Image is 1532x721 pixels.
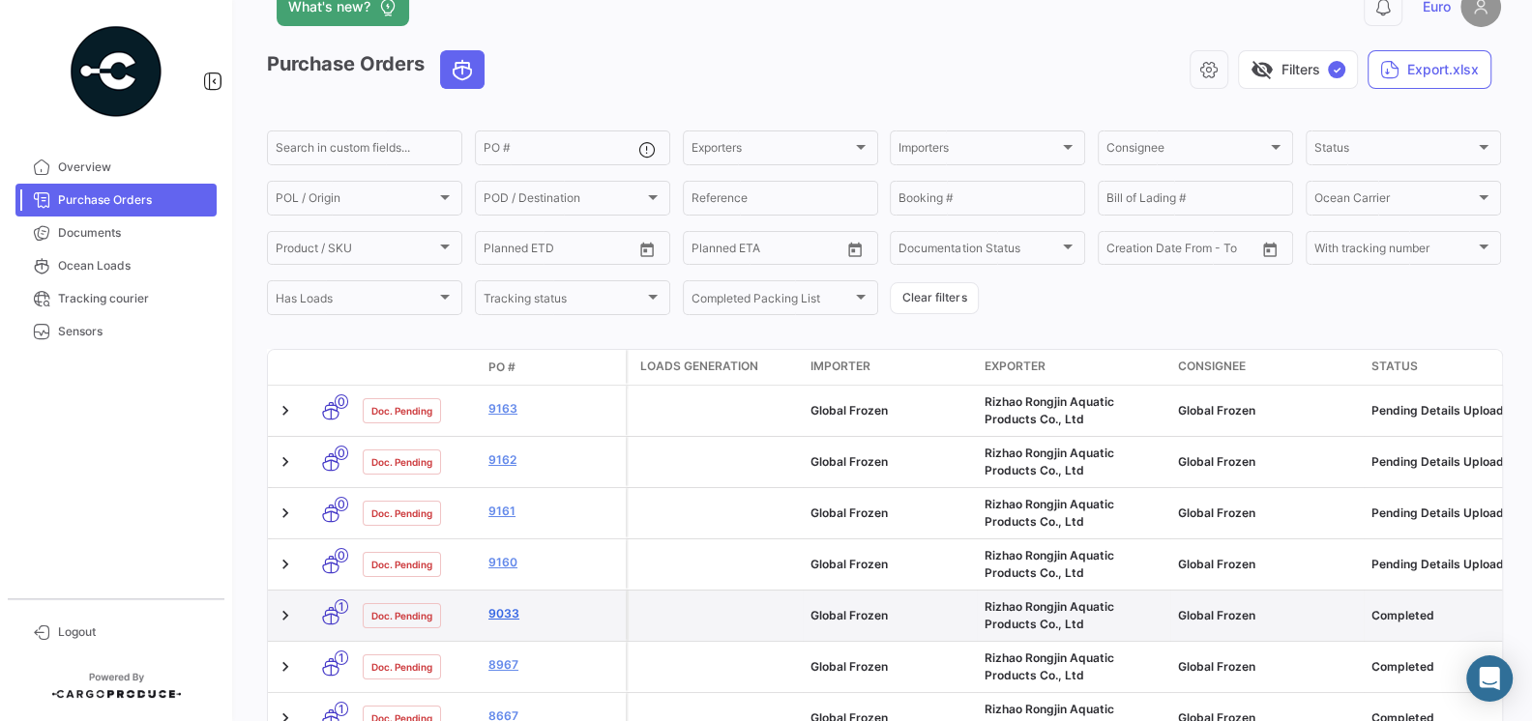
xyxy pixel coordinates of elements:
span: Rizhao Rongjin Aquatic Products Co., Ltd [985,650,1114,682]
input: To [732,245,803,258]
a: Tracking courier [15,282,217,315]
h3: Purchase Orders [267,50,490,89]
button: Open calendar [633,235,662,264]
a: Sensors [15,315,217,348]
span: Documentation Status [899,245,1059,258]
span: Global Frozen [1178,454,1255,469]
button: Clear filters [890,282,979,314]
a: 9160 [488,554,618,571]
span: Global Frozen [1178,505,1255,520]
input: From [484,245,511,258]
div: Abrir Intercom Messenger [1466,655,1513,702]
datatable-header-cell: Doc. Status [355,360,481,375]
span: Exporters [692,144,852,158]
span: Completed Packing List [692,294,852,307]
span: Doc. Pending [371,659,432,675]
span: 1 [335,702,348,716]
a: 9161 [488,503,618,520]
span: Tracking status [484,294,644,307]
span: 0 [335,446,348,460]
span: Has Loads [276,294,436,307]
datatable-header-cell: PO # [481,351,626,384]
a: Purchase Orders [15,184,217,216]
span: Rizhao Rongjin Aquatic Products Co., Ltd [985,394,1114,426]
span: Purchase Orders [58,191,209,209]
a: Overview [15,151,217,184]
span: Sensors [58,323,209,340]
span: Global Frozen [810,505,888,520]
span: Global Frozen [810,454,888,469]
a: Expand/Collapse Row [276,657,295,677]
span: Global Frozen [810,403,888,418]
span: Logout [58,623,209,641]
span: Documents [58,224,209,242]
span: Global Frozen [1178,659,1255,674]
button: Open calendar [840,235,869,264]
datatable-header-cell: Exporter [977,350,1170,385]
span: Status [1371,358,1418,375]
a: 8967 [488,656,618,674]
span: POD / Destination [484,194,644,208]
datatable-header-cell: Consignee [1170,350,1364,385]
span: Rizhao Rongjin Aquatic Products Co., Ltd [985,497,1114,529]
span: POL / Origin [276,194,436,208]
span: Ocean Carrier [1314,194,1475,208]
span: PO # [488,359,516,376]
span: Doc. Pending [371,454,432,470]
span: Doc. Pending [371,403,432,418]
input: From [1106,245,1134,258]
span: Consignee [1106,144,1267,158]
span: Loads generation [640,358,758,375]
span: Global Frozen [1178,557,1255,571]
span: Tracking courier [58,290,209,307]
span: Global Frozen [810,608,888,622]
span: Doc. Pending [371,608,432,623]
span: Overview [58,159,209,176]
button: Export.xlsx [1368,50,1491,89]
input: To [1147,245,1218,258]
a: 9163 [488,400,618,418]
span: Global Frozen [1178,608,1255,622]
span: visibility_off [1251,58,1274,81]
span: Exporter [985,358,1046,375]
span: Rizhao Rongjin Aquatic Products Co., Ltd [985,446,1114,477]
span: Doc. Pending [371,505,432,521]
span: Importer [810,358,870,375]
span: Importers [899,144,1059,158]
span: With tracking number [1314,245,1475,258]
span: 0 [335,394,348,409]
span: Global Frozen [1178,403,1255,418]
input: From [692,245,719,258]
span: 0 [335,497,348,511]
img: powered-by.png [68,23,164,120]
span: 1 [335,650,348,665]
span: 0 [335,548,348,562]
datatable-header-cell: Transport mode [307,360,355,375]
a: 9162 [488,451,618,469]
button: Ocean [441,51,484,88]
button: Open calendar [1255,235,1284,264]
a: Expand/Collapse Row [276,452,295,472]
a: Expand/Collapse Row [276,606,295,625]
a: Expand/Collapse Row [276,401,295,420]
span: Ocean Loads [58,257,209,274]
span: Global Frozen [810,557,888,571]
a: Ocean Loads [15,249,217,282]
span: Rizhao Rongjin Aquatic Products Co., Ltd [985,599,1114,631]
a: Expand/Collapse Row [276,504,295,523]
a: Expand/Collapse Row [276,555,295,574]
a: Documents [15,216,217,249]
datatable-header-cell: Importer [803,350,977,385]
span: Rizhao Rongjin Aquatic Products Co., Ltd [985,548,1114,580]
span: ✓ [1328,61,1345,78]
span: Consignee [1178,358,1246,375]
span: Doc. Pending [371,557,432,572]
input: To [524,245,595,258]
button: visibility_offFilters✓ [1238,50,1358,89]
datatable-header-cell: Loads generation [629,350,803,385]
span: Status [1314,144,1475,158]
a: 9033 [488,605,618,622]
span: Global Frozen [810,659,888,674]
span: 1 [335,599,348,614]
span: Product / SKU [276,245,436,258]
